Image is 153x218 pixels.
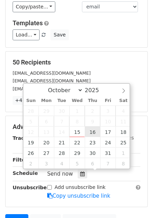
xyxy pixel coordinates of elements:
[85,148,100,158] span: October 30, 2025
[100,148,116,158] span: October 31, 2025
[13,19,43,27] a: Templates
[85,127,100,137] span: October 16, 2025
[85,116,100,127] span: October 9, 2025
[116,158,131,169] span: November 8, 2025
[69,158,85,169] span: November 5, 2025
[23,127,39,137] span: October 12, 2025
[54,98,69,103] span: Tue
[13,78,91,83] small: [EMAIL_ADDRESS][DOMAIN_NAME]
[39,105,54,116] span: September 29, 2025
[69,137,85,148] span: October 22, 2025
[13,1,55,12] a: Copy/paste...
[116,148,131,158] span: November 1, 2025
[100,137,116,148] span: October 24, 2025
[100,105,116,116] span: October 3, 2025
[83,87,108,94] input: Year
[13,170,38,176] strong: Schedule
[118,184,153,218] iframe: Chat Widget
[85,158,100,169] span: November 6, 2025
[116,127,131,137] span: October 18, 2025
[54,137,69,148] span: October 21, 2025
[116,105,131,116] span: October 4, 2025
[69,127,85,137] span: October 15, 2025
[54,127,69,137] span: October 14, 2025
[100,98,116,103] span: Fri
[39,116,54,127] span: October 6, 2025
[23,137,39,148] span: October 19, 2025
[54,105,69,116] span: September 30, 2025
[116,98,131,103] span: Sat
[23,116,39,127] span: October 5, 2025
[100,158,116,169] span: November 7, 2025
[13,59,140,66] h5: 50 Recipients
[55,184,106,191] label: Add unsubscribe link
[54,148,69,158] span: October 28, 2025
[13,157,30,163] strong: Filters
[100,127,116,137] span: October 17, 2025
[85,105,100,116] span: October 2, 2025
[13,123,140,131] h5: Advanced
[39,148,54,158] span: October 27, 2025
[100,116,116,127] span: October 10, 2025
[54,116,69,127] span: October 7, 2025
[39,127,54,137] span: October 13, 2025
[23,158,39,169] span: November 2, 2025
[13,86,91,91] small: [EMAIL_ADDRESS][DOMAIN_NAME]
[85,137,100,148] span: October 23, 2025
[13,185,47,190] strong: Unsubscribe
[47,193,110,199] a: Copy unsubscribe link
[23,105,39,116] span: September 28, 2025
[85,98,100,103] span: Thu
[116,137,131,148] span: October 25, 2025
[39,158,54,169] span: November 3, 2025
[54,158,69,169] span: November 4, 2025
[69,116,85,127] span: October 8, 2025
[39,98,54,103] span: Mon
[69,105,85,116] span: October 1, 2025
[23,148,39,158] span: October 26, 2025
[39,137,54,148] span: October 20, 2025
[23,98,39,103] span: Sun
[116,116,131,127] span: October 11, 2025
[69,148,85,158] span: October 29, 2025
[13,96,42,105] a: +47 more
[69,98,85,103] span: Wed
[47,171,73,177] span: Send now
[50,29,69,40] button: Save
[13,135,36,141] strong: Tracking
[13,70,91,76] small: [EMAIL_ADDRESS][DOMAIN_NAME]
[13,29,40,40] a: Load...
